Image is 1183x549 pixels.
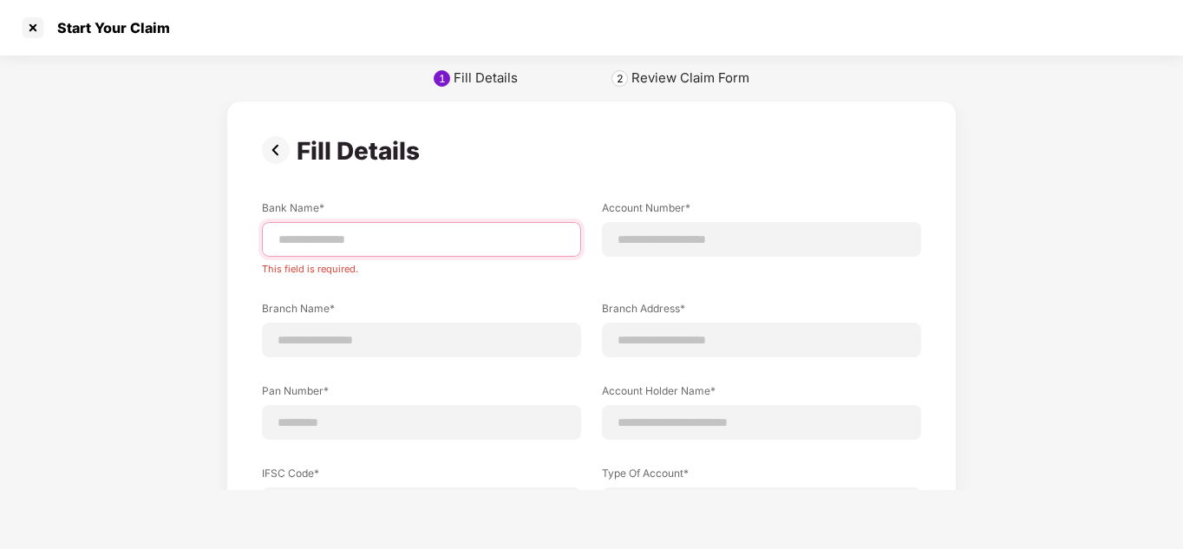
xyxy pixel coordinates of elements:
[602,383,921,405] label: Account Holder Name*
[454,69,518,87] div: Fill Details
[602,200,921,222] label: Account Number*
[262,383,581,405] label: Pan Number*
[617,72,624,85] div: 2
[262,301,581,323] label: Branch Name*
[262,466,581,487] label: IFSC Code*
[602,301,921,323] label: Branch Address*
[262,136,297,164] img: svg+xml;base64,PHN2ZyBpZD0iUHJldi0zMngzMiIgeG1sbnM9Imh0dHA6Ly93d3cudzMub3JnLzIwMDAvc3ZnIiB3aWR0aD...
[262,200,581,222] label: Bank Name*
[602,466,921,487] label: Type Of Account*
[47,19,170,36] div: Start Your Claim
[631,69,749,87] div: Review Claim Form
[297,136,427,166] div: Fill Details
[262,257,581,275] div: This field is required.
[439,72,446,85] div: 1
